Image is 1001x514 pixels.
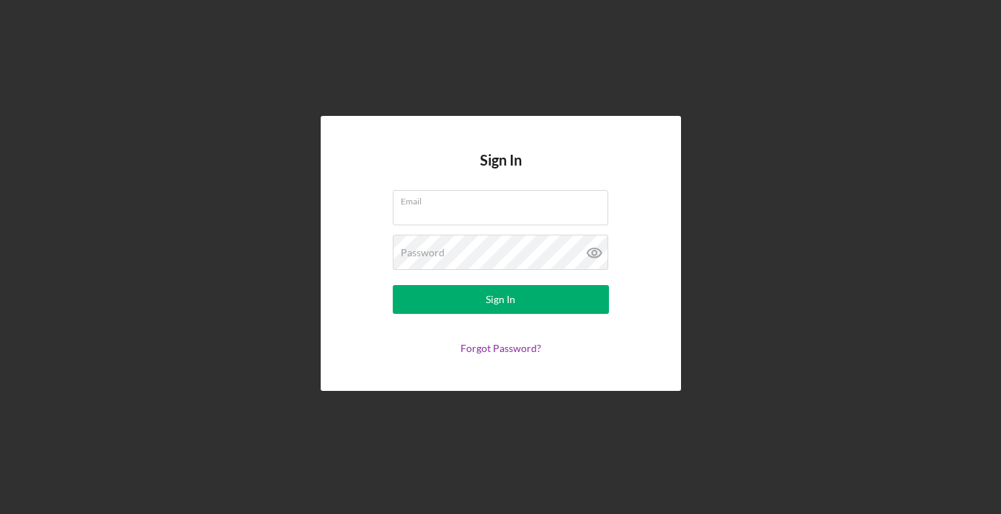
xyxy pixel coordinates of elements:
a: Forgot Password? [461,342,541,354]
label: Password [401,247,445,258]
h4: Sign In [480,152,522,190]
label: Email [401,191,608,207]
div: Sign In [486,285,515,314]
button: Sign In [393,285,609,314]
